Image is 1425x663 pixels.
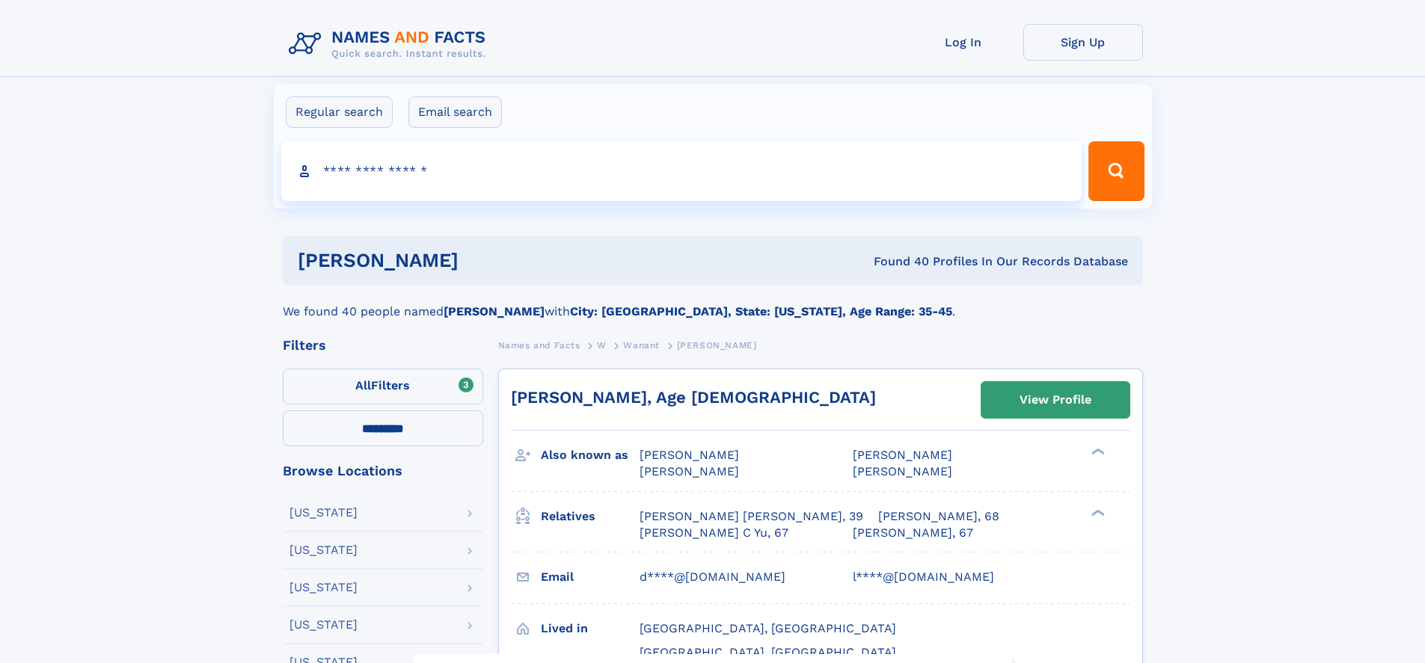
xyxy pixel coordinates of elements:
[498,336,580,354] a: Names and Facts
[283,368,483,404] label: Filters
[444,304,545,318] b: [PERSON_NAME]
[541,442,640,468] h3: Also known as
[640,448,739,462] span: [PERSON_NAME]
[878,508,999,525] a: [PERSON_NAME], 68
[289,544,358,556] div: [US_STATE]
[283,285,1143,321] div: We found 40 people named with .
[408,96,502,128] label: Email search
[640,508,863,525] a: [PERSON_NAME] [PERSON_NAME], 39
[904,24,1023,61] a: Log In
[298,251,666,270] h1: [PERSON_NAME]
[640,464,739,478] span: [PERSON_NAME]
[283,464,483,478] div: Browse Locations
[541,504,640,529] h3: Relatives
[289,507,358,519] div: [US_STATE]
[289,619,358,631] div: [US_STATE]
[623,340,660,351] span: Wanant
[355,378,371,392] span: All
[623,336,660,354] a: Wanant
[1088,141,1144,201] button: Search Button
[597,336,607,354] a: W
[283,24,498,64] img: Logo Names and Facts
[1088,447,1106,457] div: ❯
[640,525,788,541] a: [PERSON_NAME] C Yu, 67
[541,616,640,641] h3: Lived in
[666,253,1128,270] div: Found 40 Profiles In Our Records Database
[1020,383,1091,417] div: View Profile
[853,525,973,541] a: [PERSON_NAME], 67
[1088,508,1106,517] div: ❯
[677,340,757,351] span: [PERSON_NAME]
[981,382,1130,418] a: View Profile
[541,564,640,590] h3: Email
[1023,24,1143,61] a: Sign Up
[640,621,896,635] span: [GEOGRAPHIC_DATA], [GEOGRAPHIC_DATA]
[853,448,952,462] span: [PERSON_NAME]
[511,388,876,407] a: [PERSON_NAME], Age [DEMOGRAPHIC_DATA]
[281,141,1082,201] input: search input
[853,464,952,478] span: [PERSON_NAME]
[597,340,607,351] span: W
[640,645,896,659] span: [GEOGRAPHIC_DATA], [GEOGRAPHIC_DATA]
[286,96,393,128] label: Regular search
[283,339,483,352] div: Filters
[570,304,952,318] b: City: [GEOGRAPHIC_DATA], State: [US_STATE], Age Range: 35-45
[289,582,358,593] div: [US_STATE]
